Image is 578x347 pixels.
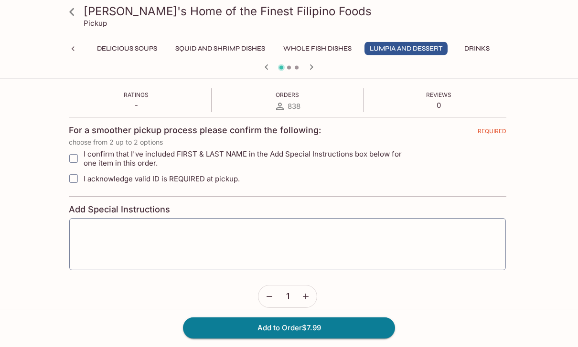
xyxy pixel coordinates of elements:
span: I confirm that I've included FIRST & LAST NAME in the Add Special Instructions box below for one ... [84,150,415,168]
p: - [124,101,149,110]
p: choose from 2 up to 2 options [69,139,506,147]
button: Squid and Shrimp Dishes [170,42,270,55]
span: Ratings [124,92,149,99]
span: REQUIRED [478,128,506,139]
button: Add to Order$7.99 [183,317,395,338]
p: Pickup [84,19,107,28]
span: 1 [286,292,289,302]
span: I acknowledge valid ID is REQUIRED at pickup. [84,175,240,184]
h4: Add Special Instructions [69,205,506,215]
button: Whole Fish Dishes [278,42,357,55]
span: Orders [276,92,299,99]
p: 0 [426,101,451,110]
h4: For a smoother pickup process please confirm the following: [69,126,321,136]
h3: [PERSON_NAME]'s Home of the Finest Filipino Foods [84,4,511,19]
span: Reviews [426,92,451,99]
button: Drinks [455,42,498,55]
button: Delicious Soups [92,42,162,55]
span: 838 [288,102,300,111]
button: Lumpia and Dessert [364,42,448,55]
